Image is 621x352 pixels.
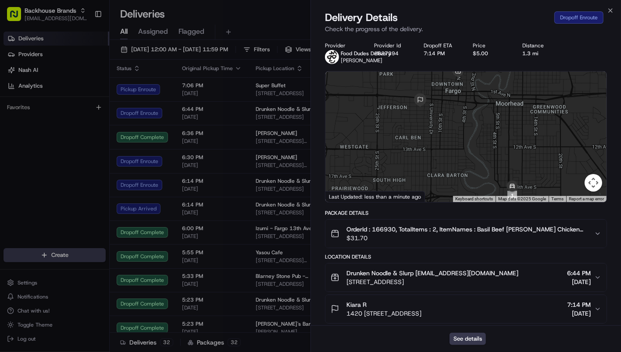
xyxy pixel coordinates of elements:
button: Keyboard shortcuts [455,196,493,202]
img: 8016278978528_b943e370aa5ada12b00a_72.png [18,84,34,100]
span: • [73,160,76,167]
img: food_dudes.png [325,50,339,64]
a: Report a map error [569,196,604,201]
button: Kiara R1420 [STREET_ADDRESS]7:14 PM[DATE] [325,295,607,323]
span: Drunken Noodle & Slurp [EMAIL_ADDRESS][DOMAIN_NAME] [346,269,518,277]
button: Map camera controls [585,174,602,192]
span: API Documentation [83,196,141,205]
img: Nash [9,9,26,26]
div: 1.3 mi [522,50,558,57]
span: [DATE] [78,160,96,167]
button: See all [136,112,160,123]
span: [DATE] [567,309,591,318]
span: • [63,136,66,143]
button: See details [450,333,486,345]
img: Google [328,191,357,202]
img: FDD Support [9,128,23,142]
span: [DATE] [68,136,86,143]
a: 💻API Documentation [71,192,144,208]
a: 📗Knowledge Base [5,192,71,208]
span: Food Dudes Delivery [341,50,391,57]
span: FDD Support [27,136,61,143]
span: 1420 [STREET_ADDRESS] [346,309,421,318]
button: OrderId : 166930, TotalItems : 2, ItemNames : Basil Beef [PERSON_NAME] Chicken Rice$31.70 [325,220,607,248]
p: Welcome 👋 [9,35,160,49]
img: Asif Zaman Khan [9,151,23,165]
span: 7:14 PM [567,300,591,309]
div: 1 [507,191,517,200]
div: 7:14 PM [424,50,459,57]
span: Pylon [87,217,106,224]
p: Check the progress of the delivery. [325,25,607,33]
div: 💻 [74,197,81,204]
div: Package Details [325,210,607,217]
button: 2827394 [375,50,399,57]
span: [STREET_ADDRESS] [346,277,518,286]
div: Provider [325,42,360,49]
span: Map data ©2025 Google [498,196,546,201]
img: 1736555255976-a54dd68f-1ca7-489b-9aae-adbdc363a1c4 [18,160,25,167]
a: Powered byPylon [62,217,106,224]
span: Delivery Details [325,11,398,25]
div: $5.00 [473,50,509,57]
div: Last Updated: less than a minute ago [325,191,425,202]
span: Kiara R [346,300,367,309]
div: 📗 [9,197,16,204]
button: Start new chat [149,86,160,97]
div: We're available if you need us! [39,92,121,100]
span: [PERSON_NAME] [27,160,71,167]
span: [DATE] [567,277,591,286]
span: 6:44 PM [567,269,591,277]
a: Terms (opens in new tab) [551,196,564,201]
span: $31.70 [346,234,587,242]
div: Distance [522,42,558,49]
div: Dropoff ETA [424,42,459,49]
span: OrderId : 166930, TotalItems : 2, ItemNames : Basil Beef [PERSON_NAME] Chicken Rice [346,225,587,234]
div: Location Details [325,253,607,260]
div: Provider Id [375,42,410,49]
span: [PERSON_NAME] [341,57,382,64]
span: Knowledge Base [18,196,67,205]
div: Past conversations [9,114,59,121]
div: Start new chat [39,84,144,92]
div: Price [473,42,509,49]
img: 1736555255976-a54dd68f-1ca7-489b-9aae-adbdc363a1c4 [9,84,25,100]
a: Open this area in Google Maps (opens a new window) [328,191,357,202]
button: Drunken Noodle & Slurp [EMAIL_ADDRESS][DOMAIN_NAME][STREET_ADDRESS]6:44 PM[DATE] [325,263,607,292]
input: Clear [23,57,145,66]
